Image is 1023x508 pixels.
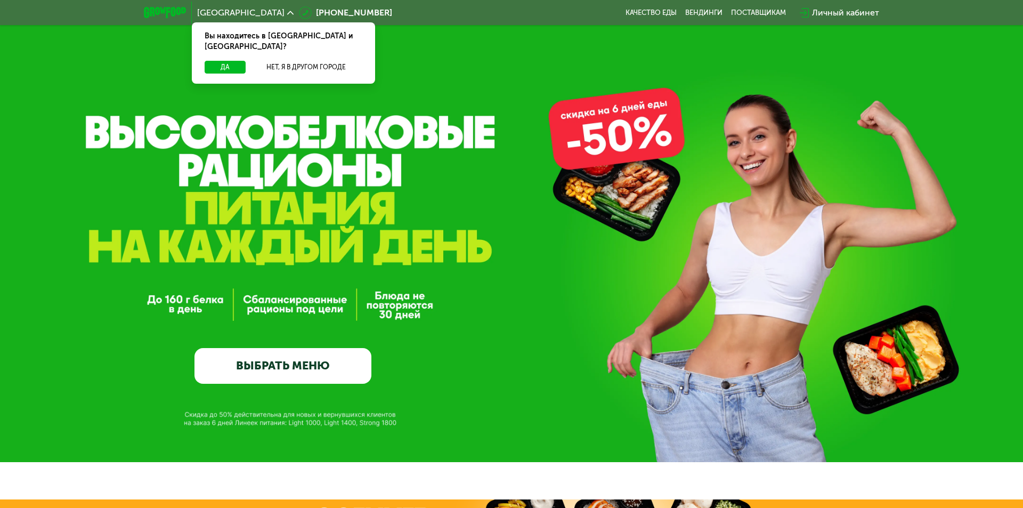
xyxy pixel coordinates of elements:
[685,9,722,17] a: Вендинги
[731,9,786,17] div: поставщикам
[194,348,371,384] a: ВЫБРАТЬ МЕНЮ
[192,22,375,61] div: Вы находитесь в [GEOGRAPHIC_DATA] и [GEOGRAPHIC_DATA]?
[299,6,392,19] a: [PHONE_NUMBER]
[250,61,362,74] button: Нет, я в другом городе
[197,9,285,17] span: [GEOGRAPHIC_DATA]
[626,9,677,17] a: Качество еды
[812,6,879,19] div: Личный кабинет
[205,61,246,74] button: Да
